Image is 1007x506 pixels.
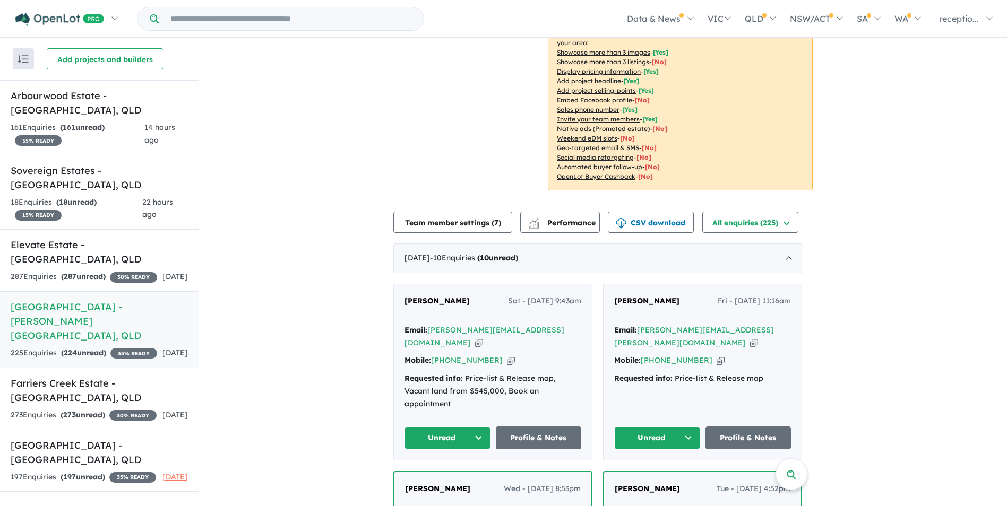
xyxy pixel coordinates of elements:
h5: Arbourwood Estate - [GEOGRAPHIC_DATA] , QLD [11,89,188,117]
span: [ No ] [635,96,650,104]
span: 35 % READY [15,135,62,146]
img: Openlot PRO Logo White [15,13,104,26]
span: [No] [636,153,651,161]
input: Try estate name, suburb, builder or developer [161,7,421,30]
u: Invite your team members [557,115,640,123]
a: [PHONE_NUMBER] [641,355,712,365]
u: Showcase more than 3 listings [557,58,649,66]
a: [PERSON_NAME][EMAIL_ADDRESS][PERSON_NAME][DOMAIN_NAME] [614,325,774,347]
img: bar-chart.svg [529,222,539,229]
u: Native ads (Promoted estate) [557,125,650,133]
button: Copy [507,355,515,366]
u: Weekend eDM slots [557,134,617,142]
button: Copy [717,355,725,366]
span: [No] [642,144,657,152]
span: Performance [530,218,596,228]
strong: ( unread) [56,197,97,207]
p: Your project is only comparing to other top-performing projects in your area: - - - - - - - - - -... [548,20,813,190]
span: [No] [652,125,667,133]
span: - 10 Enquir ies [430,253,518,263]
span: 35 % READY [109,472,156,483]
button: Unread [614,426,700,449]
div: 197 Enquir ies [11,471,156,484]
u: OpenLot Buyer Cashback [557,172,635,180]
a: [PERSON_NAME] [404,295,470,308]
span: 10 [480,253,489,263]
span: 22 hours ago [142,197,173,220]
a: [PERSON_NAME] [405,483,470,495]
u: Social media retargeting [557,153,634,161]
div: 225 Enquir ies [11,347,157,360]
span: receptio... [939,13,979,24]
button: Team member settings (7) [393,212,512,233]
span: Tue - [DATE] 4:52pm [717,483,790,495]
a: [PERSON_NAME][EMAIL_ADDRESS][DOMAIN_NAME] [404,325,564,347]
h5: [GEOGRAPHIC_DATA] - [PERSON_NAME][GEOGRAPHIC_DATA] , QLD [11,300,188,343]
u: Embed Facebook profile [557,96,632,104]
span: Wed - [DATE] 8:53pm [504,483,581,495]
span: 14 hours ago [144,123,175,145]
span: 287 [64,272,76,281]
span: Fri - [DATE] 11:16am [718,295,791,308]
span: [ Yes ] [624,77,639,85]
strong: ( unread) [61,410,105,420]
img: download icon [616,218,626,229]
span: 224 [64,348,77,357]
span: [PERSON_NAME] [405,484,470,493]
a: [PERSON_NAME] [615,483,680,495]
span: Sat - [DATE] 9:43am [508,295,581,308]
div: 161 Enquir ies [11,121,144,147]
span: 18 [59,197,67,207]
span: 15 % READY [15,210,62,221]
span: [ Yes ] [639,86,654,94]
span: 30 % READY [110,272,157,283]
button: Add projects and builders [47,48,163,69]
span: 197 [63,472,76,482]
strong: ( unread) [60,123,105,132]
u: Add project headline [557,77,621,85]
div: 18 Enquir ies [11,196,142,222]
h5: [GEOGRAPHIC_DATA] - [GEOGRAPHIC_DATA] , QLD [11,438,188,467]
span: [PERSON_NAME] [404,296,470,306]
u: Geo-targeted email & SMS [557,144,639,152]
u: Add project selling-points [557,86,636,94]
span: [No] [645,163,660,171]
strong: Mobile: [404,355,431,365]
a: [PERSON_NAME] [614,295,679,308]
strong: Email: [614,325,637,335]
u: Showcase more than 3 images [557,48,650,56]
span: [No] [638,172,653,180]
div: 273 Enquir ies [11,409,157,422]
button: Performance [520,212,600,233]
span: 35 % READY [110,348,157,359]
button: Copy [475,337,483,348]
button: Unread [404,426,490,449]
div: [DATE] [393,243,802,273]
u: Display pricing information [557,67,641,75]
strong: Email: [404,325,427,335]
img: line-chart.svg [529,218,539,224]
span: [DATE] [162,272,188,281]
strong: Requested info: [404,373,463,383]
span: 30 % READY [109,410,157,421]
a: Profile & Notes [496,426,582,449]
img: sort.svg [18,55,29,63]
u: Automated buyer follow-up [557,163,642,171]
h5: Elevate Estate - [GEOGRAPHIC_DATA] , QLD [11,238,188,266]
span: [DATE] [162,410,188,420]
span: [ Yes ] [653,48,668,56]
div: 287 Enquir ies [11,271,157,283]
span: [DATE] [162,472,188,482]
div: Price-list & Release map, Vacant land from $545,000, Book an appointment [404,372,581,410]
strong: ( unread) [61,272,106,281]
span: [PERSON_NAME] [614,296,679,306]
strong: Requested info: [614,373,673,383]
a: Profile & Notes [705,426,791,449]
button: CSV download [608,212,694,233]
strong: ( unread) [61,348,106,357]
span: [PERSON_NAME] [615,484,680,493]
span: [No] [620,134,635,142]
strong: ( unread) [477,253,518,263]
span: [DATE] [162,348,188,357]
h5: Sovereign Estates - [GEOGRAPHIC_DATA] , QLD [11,163,188,192]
